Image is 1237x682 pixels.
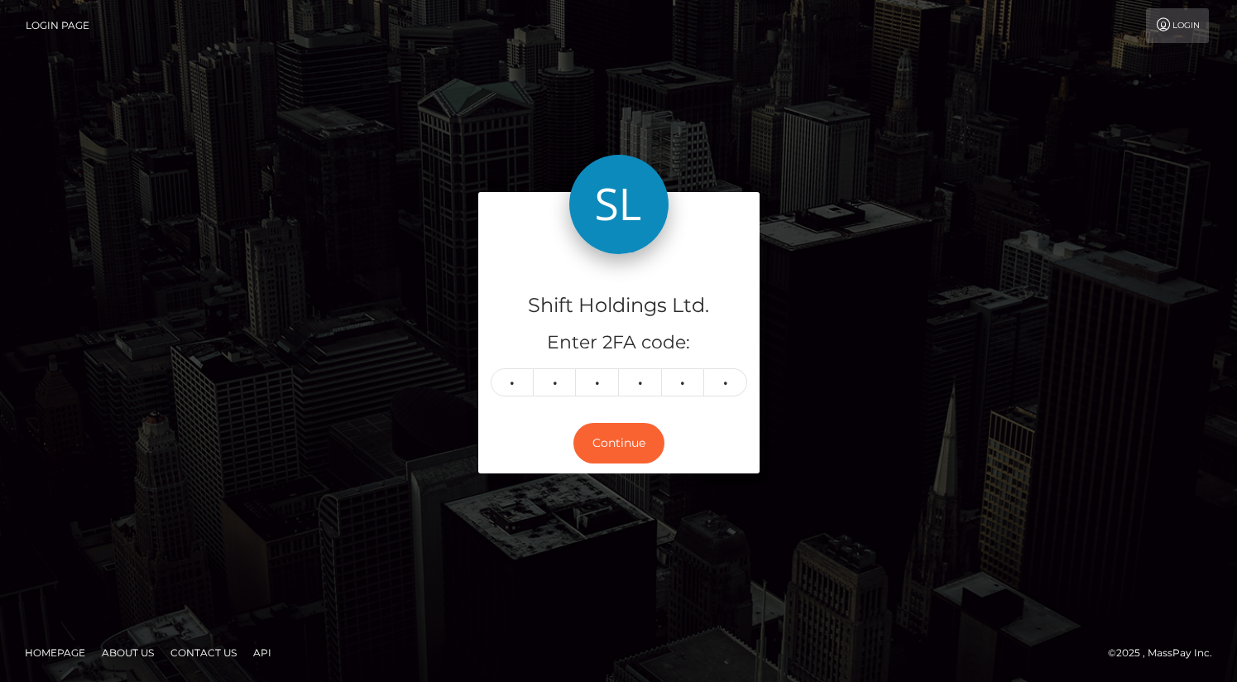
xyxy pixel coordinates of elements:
a: Login [1146,8,1209,43]
button: Continue [573,423,664,463]
div: © 2025 , MassPay Inc. [1108,644,1225,662]
a: API [247,640,278,665]
img: Shift Holdings Ltd. [569,155,669,254]
a: Homepage [18,640,92,665]
a: Contact Us [164,640,243,665]
a: Login Page [26,8,89,43]
h5: Enter 2FA code: [491,330,747,356]
a: About Us [95,640,161,665]
h4: Shift Holdings Ltd. [491,291,747,320]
